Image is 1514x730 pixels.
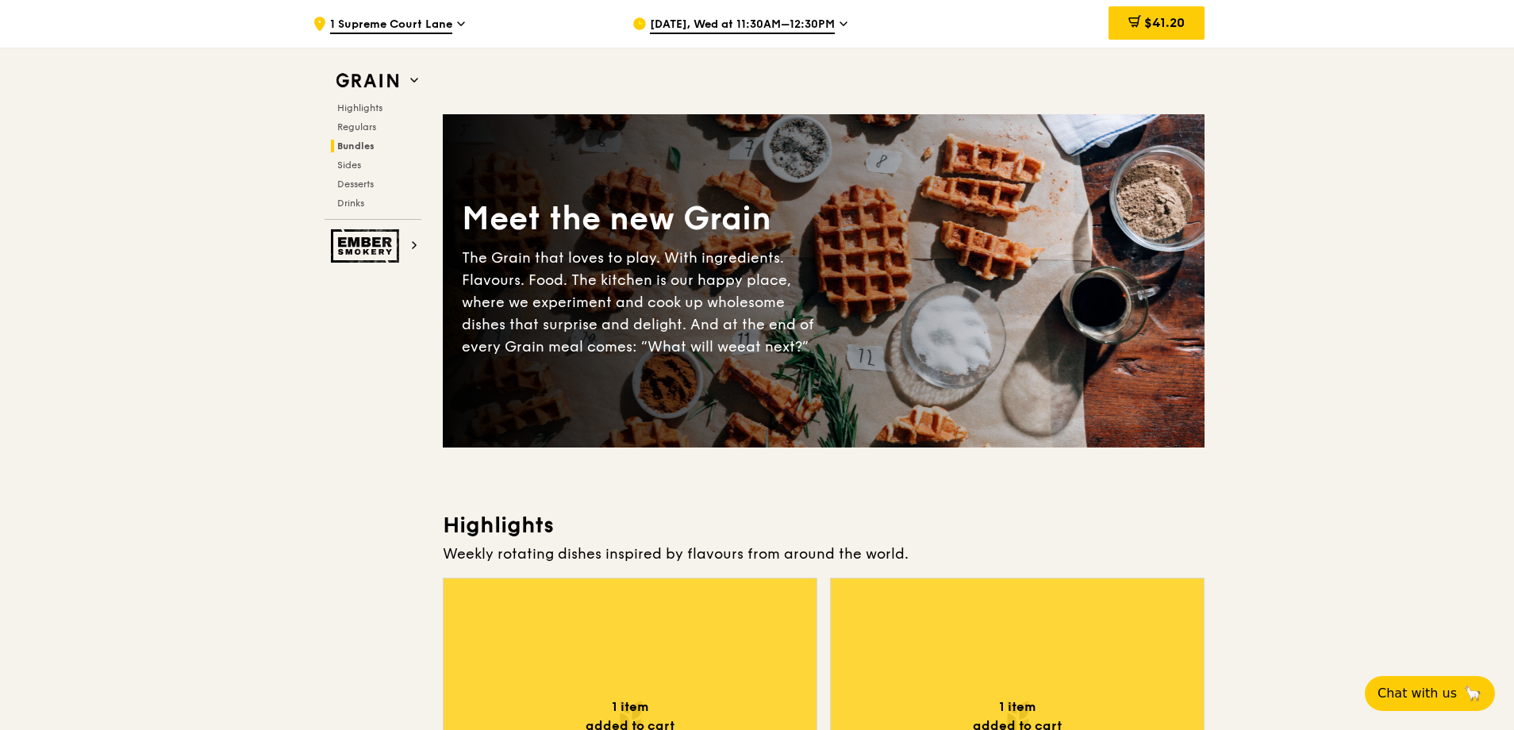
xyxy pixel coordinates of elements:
h3: Highlights [443,511,1205,540]
img: Ember Smokery web logo [331,229,404,263]
div: Weekly rotating dishes inspired by flavours from around the world. [443,543,1205,565]
span: Sides [337,159,361,171]
img: Grain web logo [331,67,404,95]
span: $41.20 [1144,15,1185,30]
span: eat next?” [737,338,809,355]
div: Meet the new Grain [462,198,824,240]
span: Highlights [337,102,382,113]
span: Desserts [337,179,374,190]
span: Bundles [337,140,375,152]
span: Regulars [337,121,376,133]
button: Chat with us🦙 [1365,676,1495,711]
span: 🦙 [1463,684,1482,703]
span: 1 Supreme Court Lane [330,17,452,34]
span: Chat with us [1378,684,1457,703]
div: The Grain that loves to play. With ingredients. Flavours. Food. The kitchen is our happy place, w... [462,247,824,358]
span: [DATE], Wed at 11:30AM–12:30PM [650,17,835,34]
span: Drinks [337,198,364,209]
